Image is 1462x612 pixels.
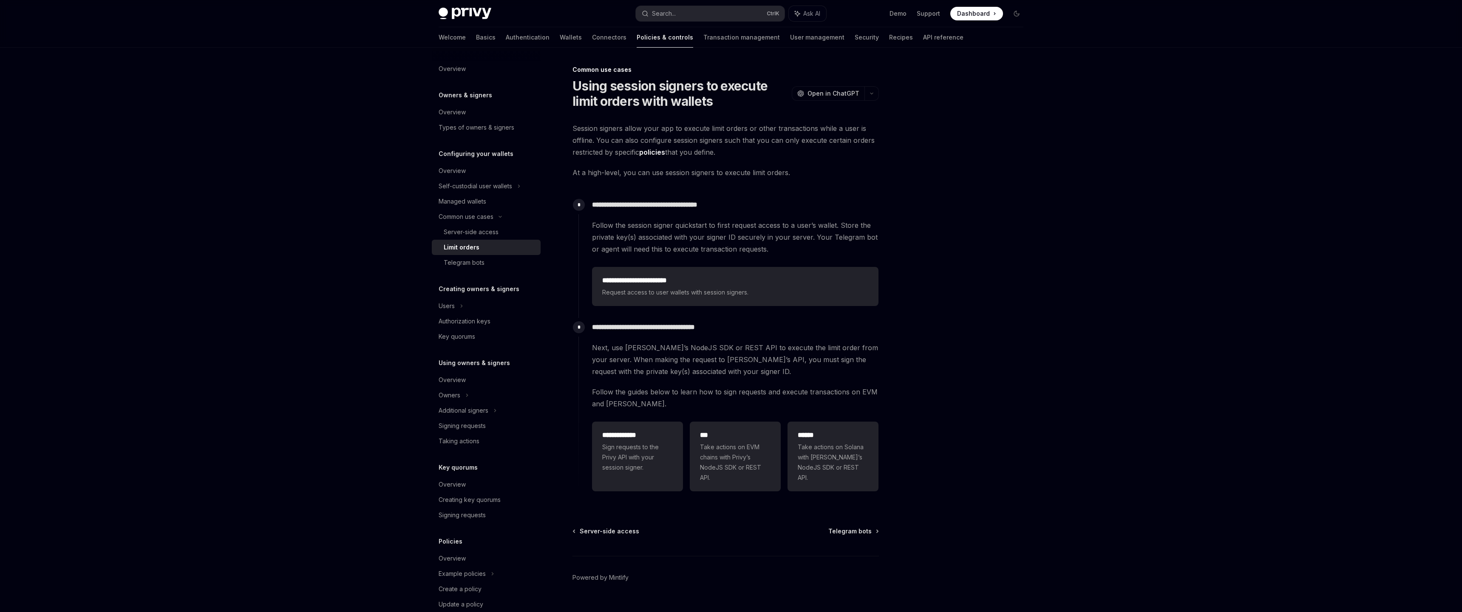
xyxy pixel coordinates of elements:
[700,442,771,483] span: Take actions on EVM chains with Privy’s NodeJS SDK or REST API.
[439,358,510,368] h5: Using owners & signers
[432,507,541,523] a: Signing requests
[592,422,683,491] a: **** **** ***Sign requests to the Privy API with your session signer.
[432,255,541,270] a: Telegram bots
[432,492,541,507] a: Creating key quorums
[828,527,878,535] a: Telegram bots
[572,78,788,109] h1: Using session signers to execute limit orders with wallets
[950,7,1003,20] a: Dashboard
[444,242,479,252] div: Limit orders
[572,65,879,74] div: Common use cases
[790,27,844,48] a: User management
[506,27,550,48] a: Authentication
[444,258,484,268] div: Telegram bots
[439,8,491,20] img: dark logo
[439,495,501,505] div: Creating key quorums
[439,181,512,191] div: Self-custodial user wallets
[432,314,541,329] a: Authorization keys
[572,167,879,178] span: At a high-level, you can use session signers to execute limit orders.
[439,284,519,294] h5: Creating owners & signers
[439,584,482,594] div: Create a policy
[439,462,478,473] h5: Key quorums
[439,436,479,446] div: Taking actions
[439,64,466,74] div: Overview
[432,105,541,120] a: Overview
[560,27,582,48] a: Wallets
[807,89,859,98] span: Open in ChatGPT
[602,442,673,473] span: Sign requests to the Privy API with your session signer.
[917,9,940,18] a: Support
[432,194,541,209] a: Managed wallets
[792,86,864,101] button: Open in ChatGPT
[572,122,879,158] span: Session signers allow your app to execute limit orders or other transactions while a user is offl...
[432,551,541,566] a: Overview
[432,163,541,178] a: Overview
[439,166,466,176] div: Overview
[439,510,486,520] div: Signing requests
[432,581,541,597] a: Create a policy
[432,240,541,255] a: Limit orders
[432,477,541,492] a: Overview
[439,536,462,547] h5: Policies
[439,301,455,311] div: Users
[432,61,541,76] a: Overview
[439,331,475,342] div: Key quorums
[439,122,514,133] div: Types of owners & signers
[439,90,492,100] h5: Owners & signers
[432,224,541,240] a: Server-side access
[592,219,878,255] span: Follow the session signer quickstart to first request access to a user’s wallet. Store the privat...
[636,6,785,21] button: Search...CtrlK
[439,405,488,416] div: Additional signers
[798,442,868,483] span: Take actions on Solana with [PERSON_NAME]’s NodeJS SDK or REST API.
[439,27,466,48] a: Welcome
[855,27,879,48] a: Security
[637,27,693,48] a: Policies & controls
[439,149,513,159] h5: Configuring your wallets
[789,6,826,21] button: Ask AI
[572,573,629,582] a: Powered by Mintlify
[439,599,483,609] div: Update a policy
[767,10,779,17] span: Ctrl K
[703,27,780,48] a: Transaction management
[889,27,913,48] a: Recipes
[803,9,820,18] span: Ask AI
[592,342,878,377] span: Next, use [PERSON_NAME]’s NodeJS SDK or REST API to execute the limit order from your server. Whe...
[690,422,781,491] a: ***Take actions on EVM chains with Privy’s NodeJS SDK or REST API.
[432,597,541,612] a: Update a policy
[439,553,466,564] div: Overview
[652,8,676,19] div: Search...
[828,527,872,535] span: Telegram bots
[439,316,490,326] div: Authorization keys
[439,421,486,431] div: Signing requests
[439,107,466,117] div: Overview
[444,227,499,237] div: Server-side access
[923,27,963,48] a: API reference
[432,372,541,388] a: Overview
[476,27,496,48] a: Basics
[639,148,665,157] a: policies
[957,9,990,18] span: Dashboard
[592,27,626,48] a: Connectors
[602,287,868,297] span: Request access to user wallets with session signers.
[432,329,541,344] a: Key quorums
[439,375,466,385] div: Overview
[432,418,541,433] a: Signing requests
[1010,7,1023,20] button: Toggle dark mode
[439,569,486,579] div: Example policies
[592,386,878,410] span: Follow the guides below to learn how to sign requests and execute transactions on EVM and [PERSON...
[890,9,907,18] a: Demo
[439,196,486,207] div: Managed wallets
[432,120,541,135] a: Types of owners & signers
[439,390,460,400] div: Owners
[573,527,639,535] a: Server-side access
[439,479,466,490] div: Overview
[580,527,639,535] span: Server-side access
[788,422,878,491] a: **** *Take actions on Solana with [PERSON_NAME]’s NodeJS SDK or REST API.
[439,212,493,222] div: Common use cases
[432,433,541,449] a: Taking actions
